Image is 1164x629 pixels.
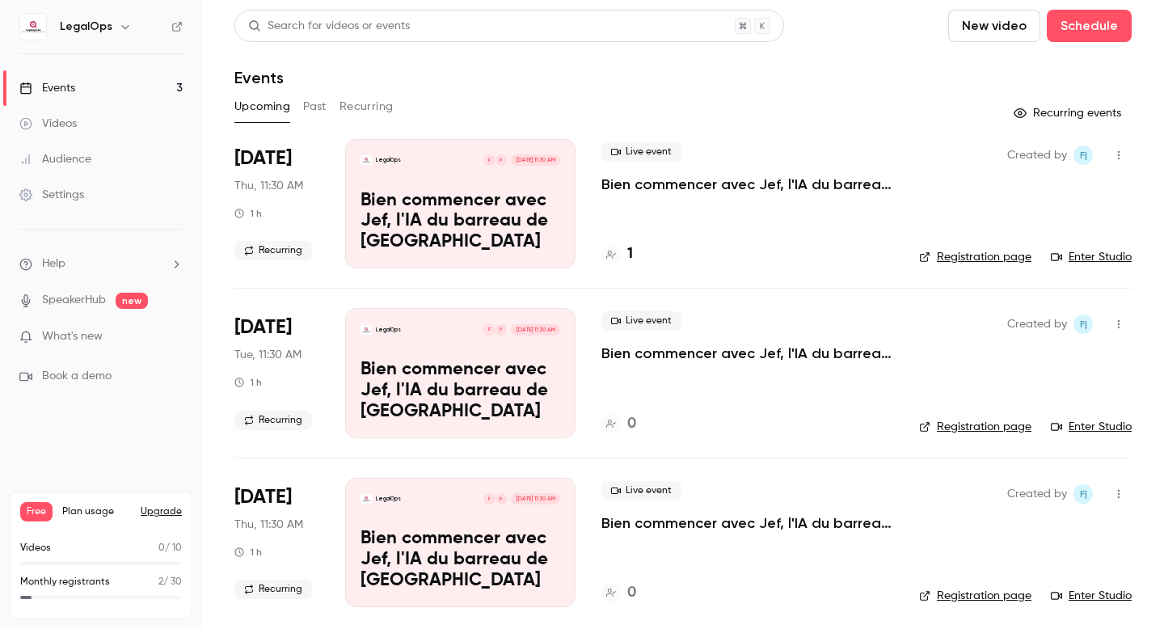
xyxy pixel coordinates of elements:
div: 1 h [234,546,262,559]
div: Search for videos or events [248,18,410,35]
div: Videos [19,116,77,132]
div: Oct 30 Thu, 11:30 AM (Europe/Madrid) [234,478,319,607]
span: F| [1080,146,1087,165]
button: Past [303,94,327,120]
div: F [483,492,496,505]
a: Enter Studio [1051,588,1132,604]
p: Bien commencer avec Jef, l'IA du barreau de [GEOGRAPHIC_DATA] [361,529,560,591]
a: Bien commencer avec Jef, l'IA du barreau de [GEOGRAPHIC_DATA] [601,175,893,194]
span: Created by [1007,314,1067,334]
a: Bien commencer avec Jef, l'IA du barreau de [GEOGRAPHIC_DATA] [601,513,893,533]
p: Monthly registrants [20,575,110,589]
span: 2 [158,577,163,587]
p: LegalOps [376,326,401,334]
p: LegalOps [376,156,401,164]
a: Bien commencer avec Jef, l'IA du barreau de [GEOGRAPHIC_DATA] [601,344,893,363]
span: [DATE] 11:30 AM [511,493,559,504]
button: Upgrade [141,505,182,518]
span: Live event [601,311,681,331]
span: [DATE] 11:30 AM [511,324,559,336]
img: Bien commencer avec Jef, l'IA du barreau de Bruxelles [361,324,372,336]
span: Live event [601,481,681,500]
span: F| [1080,314,1087,334]
div: 1 h [234,376,262,389]
a: 1 [601,243,633,265]
div: Oct 16 Thu, 11:30 AM (Europe/Madrid) [234,139,319,268]
a: Registration page [919,588,1031,604]
span: [DATE] 11:30 AM [511,154,559,166]
a: Enter Studio [1051,419,1132,435]
a: Enter Studio [1051,249,1132,265]
span: new [116,293,148,309]
div: Settings [19,187,84,203]
h1: Events [234,68,284,87]
button: Upcoming [234,94,290,120]
span: Plan usage [62,505,131,518]
span: Help [42,255,65,272]
p: Bien commencer avec Jef, l'IA du barreau de [GEOGRAPHIC_DATA] [361,360,560,422]
span: Thu, 11:30 AM [234,517,303,533]
div: P [495,154,508,167]
span: [DATE] [234,314,292,340]
span: Recurring [234,411,312,430]
span: [DATE] [234,146,292,171]
h6: LegalOps [60,19,112,35]
a: SpeakerHub [42,292,106,309]
span: Book a demo [42,368,112,385]
img: Bien commencer avec Jef, l'IA du barreau de Bruxelles [361,154,372,166]
span: Recurring [234,241,312,260]
a: Bien commencer avec Jef, l'IA du barreau de BruxellesLegalOpsPF[DATE] 11:30 AMBien commencer avec... [345,478,576,607]
a: 0 [601,582,636,604]
button: Schedule [1047,10,1132,42]
span: Frédéric | LegalOps [1073,146,1093,165]
span: F| [1080,484,1087,504]
div: Oct 21 Tue, 11:30 AM (Europe/Madrid) [234,308,319,437]
div: F [483,323,496,336]
button: Recurring [339,94,394,120]
a: 0 [601,413,636,435]
div: F [483,154,496,167]
p: Videos [20,541,51,555]
h4: 0 [627,582,636,604]
span: Created by [1007,484,1067,504]
span: Frédéric | LegalOps [1073,314,1093,334]
div: Audience [19,151,91,167]
button: New video [948,10,1040,42]
div: 1 h [234,207,262,220]
img: Bien commencer avec Jef, l'IA du barreau de Bruxelles [361,493,372,504]
span: Created by [1007,146,1067,165]
span: Free [20,502,53,521]
a: Bien commencer avec Jef, l'IA du barreau de BruxellesLegalOpsPF[DATE] 11:30 AMBien commencer avec... [345,139,576,268]
span: Thu, 11:30 AM [234,178,303,194]
div: P [495,492,508,505]
span: [DATE] [234,484,292,510]
span: Recurring [234,580,312,599]
span: Tue, 11:30 AM [234,347,302,363]
span: What's new [42,328,103,345]
a: Registration page [919,249,1031,265]
h4: 1 [627,243,633,265]
a: Registration page [919,419,1031,435]
p: / 30 [158,575,182,589]
a: Bien commencer avec Jef, l'IA du barreau de BruxellesLegalOpsPF[DATE] 11:30 AMBien commencer avec... [345,308,576,437]
p: LegalOps [376,495,401,503]
h4: 0 [627,413,636,435]
span: Frédéric | LegalOps [1073,484,1093,504]
p: / 10 [158,541,182,555]
li: help-dropdown-opener [19,255,183,272]
p: Bien commencer avec Jef, l'IA du barreau de [GEOGRAPHIC_DATA] [361,191,560,253]
span: 0 [158,543,165,553]
button: Recurring events [1006,100,1132,126]
div: P [495,323,508,336]
div: Events [19,80,75,96]
img: LegalOps [20,14,46,40]
span: Live event [601,142,681,162]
